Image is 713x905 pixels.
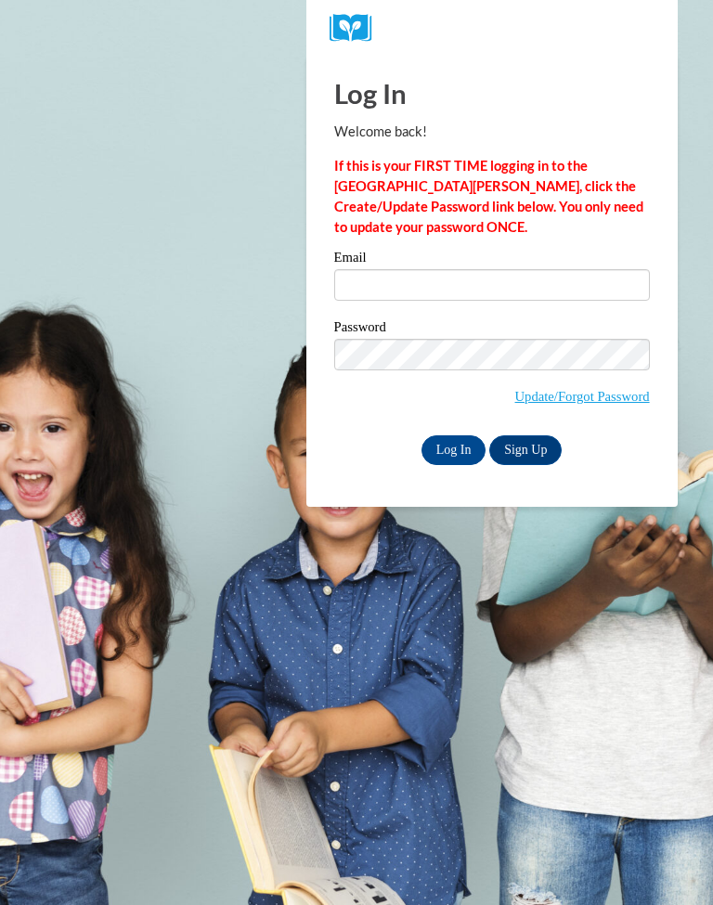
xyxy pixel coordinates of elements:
img: Logo brand [330,14,385,43]
label: Password [334,320,650,339]
a: Sign Up [489,435,562,465]
a: COX Campus [330,14,655,43]
p: Welcome back! [334,122,650,142]
label: Email [334,251,650,269]
input: Log In [421,435,486,465]
h1: Log In [334,74,650,112]
strong: If this is your FIRST TIME logging in to the [GEOGRAPHIC_DATA][PERSON_NAME], click the Create/Upd... [334,158,643,235]
a: Update/Forgot Password [515,389,650,404]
